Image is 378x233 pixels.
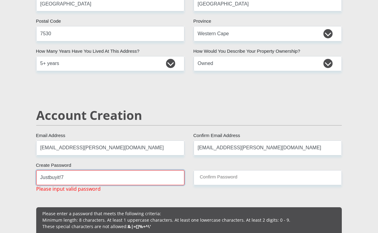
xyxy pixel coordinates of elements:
[36,170,184,185] input: Create Password
[194,170,342,185] input: Confirm Password
[194,26,342,41] select: Please Select a Province
[36,140,184,155] input: Email Address
[36,108,342,123] h2: Account Creation
[128,223,151,229] b: &|=[]%+^\'
[194,140,342,155] input: Confirm Email Address
[36,56,184,71] select: Please select a value
[36,185,101,193] span: Please input valid password
[194,56,342,71] select: Please select a value
[36,26,184,41] input: Postal Code
[42,210,336,230] p: Please enter a password that meets the following criteria: Minimum length: 8 characters. At least...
